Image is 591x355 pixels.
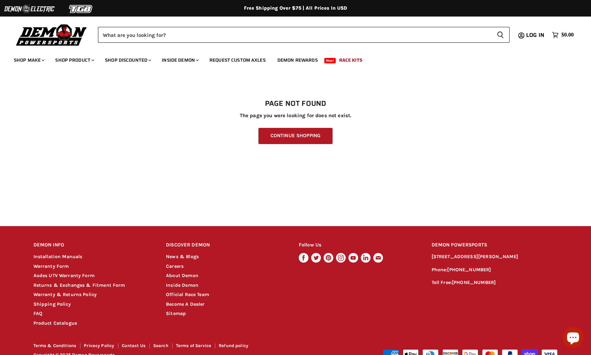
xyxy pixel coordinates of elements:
[432,253,558,261] p: [STREET_ADDRESS][PERSON_NAME]
[219,343,248,348] a: Refund policy
[14,22,89,47] img: Demon Powersports
[432,279,558,287] p: Toll Free:
[561,327,585,349] inbox-online-store-chat: Shopify online store chat
[33,254,82,260] a: Installation Manuals
[166,237,286,253] h2: DISCOVER DEMON
[166,311,186,316] a: Sitemap
[55,2,107,16] img: TGB Logo 2
[176,343,211,348] a: Terms of Service
[491,27,510,43] button: Search
[166,292,209,297] a: Official Race Team
[561,32,574,38] span: $0.00
[153,343,168,348] a: Search
[33,311,42,316] a: FAQ
[33,301,71,307] a: Shipping Policy
[98,27,491,43] input: Search
[166,254,199,260] a: News & Blogs
[258,128,333,144] a: Continue Shopping
[526,31,544,39] span: Log in
[166,301,205,307] a: Become A Dealer
[334,53,367,67] a: Race Kits
[33,282,125,288] a: Returns & Exchanges & Fitment Form
[549,30,577,40] a: $0.00
[204,53,271,67] a: Request Custom Axles
[33,113,558,119] p: The page you were looking for does not exist.
[166,263,184,269] a: Careers
[447,267,491,273] a: [PHONE_NUMBER]
[166,273,198,278] a: About Demon
[452,280,496,285] a: [PHONE_NUMBER]
[324,58,336,63] span: New!
[50,53,98,67] a: Shop Product
[33,237,153,253] h2: DEMON INFO
[272,53,323,67] a: Demon Rewards
[432,266,558,274] p: Phone:
[3,2,55,16] img: Demon Electric Logo 2
[299,237,418,253] h2: Follow Us
[122,343,146,348] a: Contact Us
[98,27,510,43] form: Product
[20,5,572,11] div: Free Shipping Over $75 | All Prices In USD
[33,320,77,326] a: Product Catalogue
[157,53,203,67] a: Inside Demon
[33,343,77,348] a: Terms & Conditions
[100,53,155,67] a: Shop Discounted
[84,343,114,348] a: Privacy Policy
[33,263,69,269] a: Warranty Form
[33,100,558,108] h1: Page not found
[9,50,572,67] ul: Main menu
[9,53,49,67] a: Shop Make
[166,282,198,288] a: Inside Demon
[432,237,558,253] h2: DEMON POWERSPORTS
[33,273,95,278] a: Aodes UTV Warranty Form
[523,32,549,38] a: Log in
[33,343,296,351] nav: Footer
[33,292,97,297] a: Warranty & Returns Policy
